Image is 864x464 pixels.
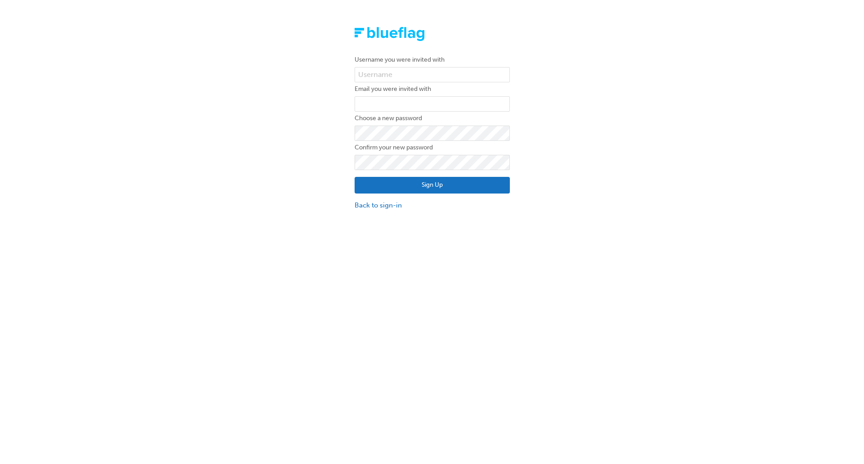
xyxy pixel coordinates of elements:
[355,177,510,194] button: Sign Up
[355,84,510,95] label: Email you were invited with
[355,200,510,211] a: Back to sign-in
[355,113,510,124] label: Choose a new password
[355,54,510,65] label: Username you were invited with
[355,67,510,82] input: Username
[355,142,510,153] label: Confirm your new password
[355,27,425,41] img: Trak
